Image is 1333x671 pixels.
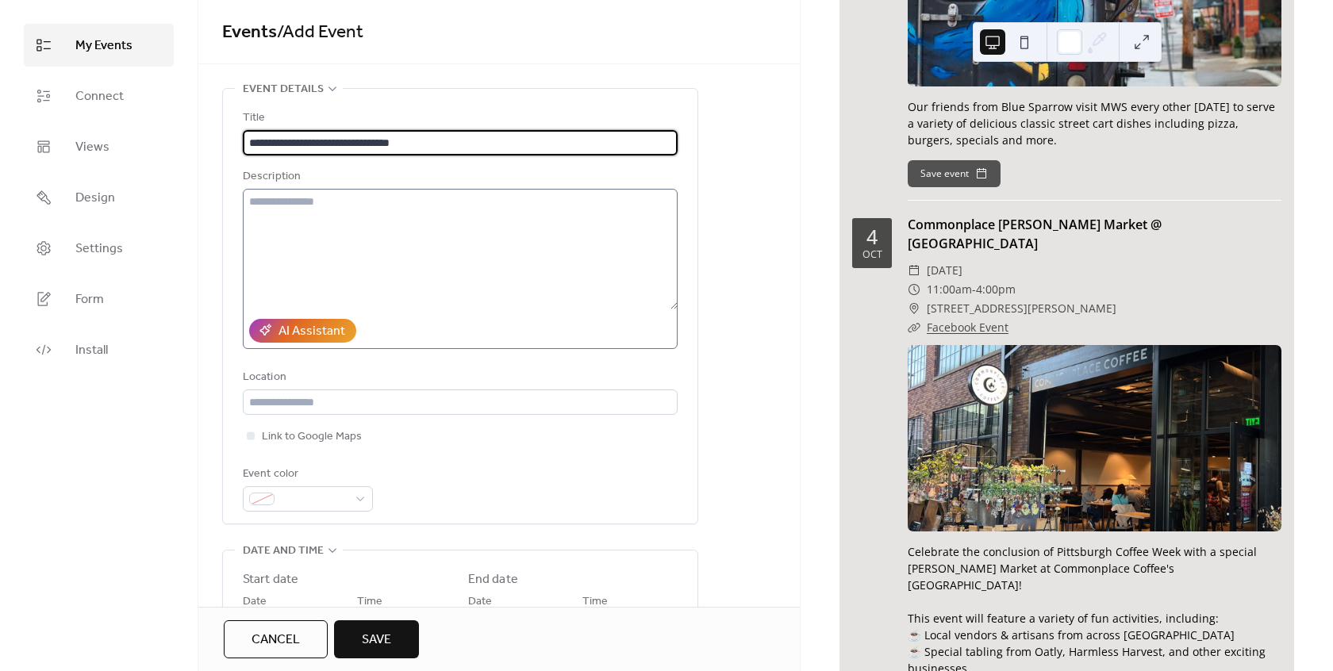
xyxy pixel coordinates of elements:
[75,341,108,360] span: Install
[279,322,345,341] div: AI Assistant
[468,592,492,612] span: Date
[75,189,115,208] span: Design
[908,299,920,318] div: ​
[243,465,370,484] div: Event color
[357,592,382,612] span: Time
[24,125,174,168] a: Views
[362,631,391,650] span: Save
[908,216,1162,252] a: Commonplace [PERSON_NAME] Market @ [GEOGRAPHIC_DATA]
[927,261,962,280] span: [DATE]
[468,570,518,589] div: End date
[277,15,363,50] span: / Add Event
[24,176,174,219] a: Design
[908,280,920,299] div: ​
[243,109,674,128] div: Title
[972,280,976,299] span: -
[224,620,328,658] button: Cancel
[24,75,174,117] a: Connect
[222,15,277,50] a: Events
[24,328,174,371] a: Install
[75,290,104,309] span: Form
[976,280,1016,299] span: 4:00pm
[24,227,174,270] a: Settings
[927,299,1116,318] span: [STREET_ADDRESS][PERSON_NAME]
[249,319,356,343] button: AI Assistant
[908,160,1001,187] button: Save event
[243,542,324,561] span: Date and time
[334,620,419,658] button: Save
[243,570,298,589] div: Start date
[75,240,123,259] span: Settings
[243,368,674,387] div: Location
[24,24,174,67] a: My Events
[75,138,109,157] span: Views
[908,318,920,337] div: ​
[24,278,174,320] a: Form
[75,36,133,56] span: My Events
[927,280,972,299] span: 11:00am
[908,98,1281,148] div: Our friends from Blue Sparrow visit MWS every other [DATE] to serve a variety of delicious classi...
[908,261,920,280] div: ​
[862,250,882,260] div: Oct
[262,428,362,447] span: Link to Google Maps
[243,80,324,99] span: Event details
[243,592,267,612] span: Date
[75,87,124,106] span: Connect
[927,320,1008,335] a: Facebook Event
[866,227,878,247] div: 4
[243,167,674,186] div: Description
[252,631,300,650] span: Cancel
[582,592,608,612] span: Time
